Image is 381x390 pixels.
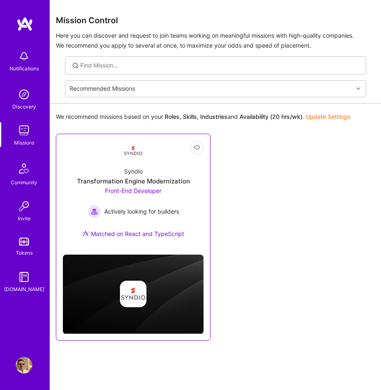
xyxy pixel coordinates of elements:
div: Community [11,178,37,187]
img: tokens [19,238,29,246]
i: icon EyeClosed [194,144,200,151]
i: icon Chevron [356,87,360,91]
div: Transformation Engine Modernization [77,177,190,185]
img: discovery [16,86,32,103]
div: Syndio [124,167,143,176]
img: Actively looking for builders [88,205,101,218]
img: Company Logo [123,141,143,161]
span: Front-End Developer [105,187,161,194]
img: teamwork [16,122,32,139]
div: Invite [18,214,31,223]
img: Company logo [120,281,146,307]
b: Roles [165,113,180,120]
input: Find Mission... [80,61,360,70]
div: Tokens [16,249,33,257]
img: Invite [16,198,32,214]
p: We recommend missions based on your , , and . [56,113,350,121]
img: bell [16,48,32,65]
img: cover [63,255,204,334]
b: Skills [183,113,197,120]
img: User Avatar [16,357,32,373]
p: Here you can discover and request to join teams working on meaningful missions with high-quality ... [56,31,375,51]
img: Community [14,159,34,178]
span: Actively looking for builders [104,207,179,216]
b: Availability (20 hrs/wk) [240,113,302,120]
div: Notifications [10,65,39,73]
div: Matched on React and TypeScript [82,230,184,238]
h3: Mission Control [56,16,375,26]
div: Missions [14,139,34,147]
div: [DOMAIN_NAME] [4,285,44,294]
img: logo [17,17,33,31]
img: Ateam Purple Icon [82,230,89,237]
a: Update Settings [306,113,350,120]
div: Discovery [12,103,36,111]
i: icon SearchGrey [71,61,80,70]
b: Industries [200,113,228,120]
div: Recommended Missions [69,85,135,93]
img: guide book [16,269,32,285]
